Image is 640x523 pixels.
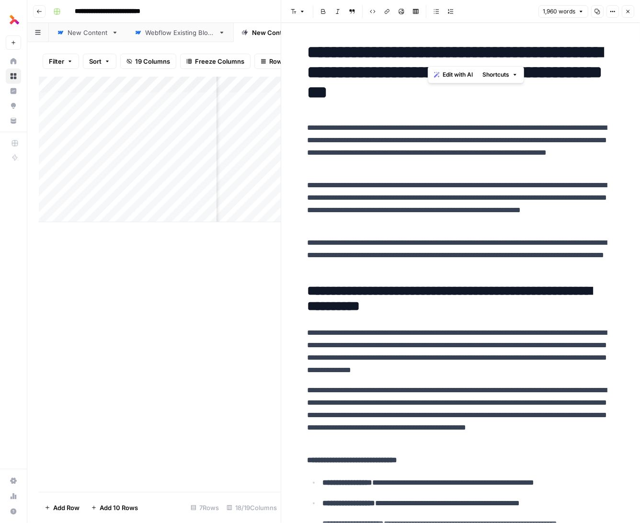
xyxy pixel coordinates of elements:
[43,54,79,69] button: Filter
[100,503,138,512] span: Add 10 Rows
[6,8,21,32] button: Workspace: Thoughtful AI Content Engine
[135,57,170,66] span: 19 Columns
[120,54,176,69] button: 19 Columns
[89,57,102,66] span: Sort
[430,68,477,81] button: Edit with AI
[223,500,281,515] div: 18/19 Columns
[49,23,126,42] a: New Content
[180,54,251,69] button: Freeze Columns
[68,28,108,37] div: New Content
[6,68,21,84] a: Browse
[233,23,359,42] a: New Content - Brief Included
[6,83,21,99] a: Insights
[126,23,233,42] a: Webflow Existing Blogs
[195,57,244,66] span: Freeze Columns
[53,503,80,512] span: Add Row
[252,28,340,37] div: New Content - Brief Included
[49,57,64,66] span: Filter
[6,504,21,519] button: Help + Support
[145,28,215,37] div: Webflow Existing Blogs
[6,54,21,69] a: Home
[6,489,21,504] a: Usage
[254,54,310,69] button: Row Height
[6,473,21,489] a: Settings
[6,113,21,128] a: Your Data
[85,500,144,515] button: Add 10 Rows
[39,500,85,515] button: Add Row
[443,70,473,79] span: Edit with AI
[543,7,575,16] span: 1,960 words
[269,57,304,66] span: Row Height
[482,70,509,79] span: Shortcuts
[538,5,588,18] button: 1,960 words
[6,98,21,114] a: Opportunities
[187,500,223,515] div: 7 Rows
[6,11,23,28] img: Thoughtful AI Content Engine Logo
[479,68,522,81] button: Shortcuts
[83,54,116,69] button: Sort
